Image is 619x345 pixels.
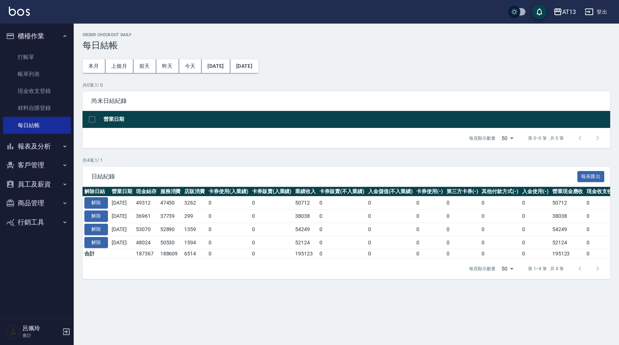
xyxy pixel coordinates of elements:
th: 卡券使用(入業績) [207,187,250,196]
th: 現金結存 [134,187,158,196]
td: 0 [480,196,520,210]
td: 50530 [158,236,183,249]
td: 52124 [293,236,318,249]
td: 0 [520,249,550,259]
button: 登出 [582,5,610,19]
td: 50712 [550,196,585,210]
th: 卡券使用(-) [415,187,445,196]
p: 第 0–0 筆 共 0 筆 [528,135,564,142]
td: 188609 [158,249,183,259]
td: 37739 [158,210,183,223]
p: 第 1–4 筆 共 4 筆 [528,265,564,272]
td: 0 [520,196,550,210]
img: Person [6,324,21,339]
th: 第三方卡券(-) [445,187,480,196]
p: 會計 [22,332,60,339]
td: 0 [366,210,415,223]
td: 0 [480,249,520,259]
button: 今天 [179,59,202,73]
td: 0 [445,236,480,249]
img: Logo [9,7,30,16]
th: 其他付款方式(-) [480,187,520,196]
td: 0 [415,249,445,259]
td: 0 [318,210,366,223]
button: [DATE] [202,59,230,73]
div: 50 [499,259,516,279]
th: 店販消費 [182,187,207,196]
p: 共 4 筆, 1 / 1 [83,157,610,164]
button: 櫃檯作業 [3,27,71,46]
td: [DATE] [110,196,134,210]
td: 0 [480,223,520,236]
td: 0 [250,236,294,249]
div: AT13 [562,7,576,17]
button: 前天 [133,59,156,73]
td: [DATE] [110,223,134,236]
td: 195123 [293,249,318,259]
td: 0 [445,196,480,210]
td: 53070 [134,223,158,236]
button: AT13 [550,4,579,20]
td: 0 [250,223,294,236]
a: 現金收支登錄 [3,83,71,100]
td: 0 [415,210,445,223]
button: 昨天 [156,59,179,73]
h2: Order checkout daily [83,32,610,37]
th: 營業日期 [102,111,610,128]
td: 38038 [550,210,585,223]
td: 0 [480,210,520,223]
td: 0 [415,196,445,210]
td: 0 [480,236,520,249]
td: 0 [520,236,550,249]
td: 0 [445,223,480,236]
td: 0 [207,223,250,236]
p: 每頁顯示數量 [469,135,496,142]
button: 上個月 [105,59,133,73]
td: 0 [207,210,250,223]
td: 0 [318,223,366,236]
td: 50712 [293,196,318,210]
a: 打帳單 [3,49,71,66]
td: 0 [318,249,366,259]
div: 50 [499,128,516,148]
th: 營業現金應收 [550,187,585,196]
button: 解除 [84,197,108,209]
td: 0 [366,196,415,210]
td: 0 [250,249,294,259]
td: 52124 [550,236,585,249]
td: 合計 [83,249,110,259]
a: 報表匯出 [577,172,605,180]
td: 54249 [293,223,318,236]
span: 尚未日結紀錄 [91,97,601,105]
td: [DATE] [110,210,134,223]
td: 195123 [550,249,585,259]
button: 報表匯出 [577,171,605,182]
td: 0 [250,196,294,210]
td: 0 [366,249,415,259]
button: save [532,4,547,19]
td: 0 [520,223,550,236]
td: 187367 [134,249,158,259]
span: 日結紀錄 [91,173,577,180]
td: 299 [182,210,207,223]
button: 客戶管理 [3,156,71,175]
th: 卡券販賣(不入業績) [318,187,366,196]
td: 0 [250,210,294,223]
button: 解除 [84,210,108,222]
td: 0 [318,236,366,249]
button: 解除 [84,237,108,248]
p: 共 0 筆, 1 / 0 [83,82,610,88]
th: 解除日結 [83,187,110,196]
td: 48024 [134,236,158,249]
td: 49312 [134,196,158,210]
td: 54249 [550,223,585,236]
button: 報表及分析 [3,137,71,156]
button: 行銷工具 [3,213,71,232]
td: [DATE] [110,236,134,249]
td: 1359 [182,223,207,236]
th: 業績收入 [293,187,318,196]
h3: 每日結帳 [83,40,610,50]
a: 帳單列表 [3,66,71,83]
td: 0 [415,236,445,249]
td: 0 [445,249,480,259]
